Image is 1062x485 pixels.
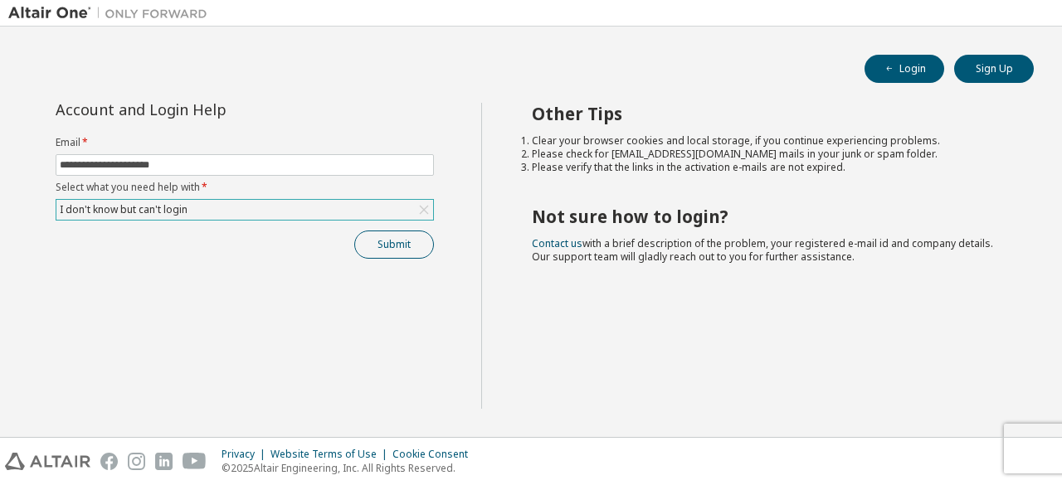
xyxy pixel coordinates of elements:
div: I don't know but can't login [56,200,433,220]
label: Select what you need help with [56,181,434,194]
img: facebook.svg [100,453,118,470]
li: Please check for [EMAIL_ADDRESS][DOMAIN_NAME] mails in your junk or spam folder. [532,148,1005,161]
a: Contact us [532,236,582,250]
div: Website Terms of Use [270,448,392,461]
h2: Other Tips [532,103,1005,124]
button: Submit [354,230,434,259]
span: with a brief description of the problem, your registered e-mail id and company details. Our suppo... [532,236,993,264]
p: © 2025 Altair Engineering, Inc. All Rights Reserved. [222,461,478,475]
img: Altair One [8,5,216,22]
li: Clear your browser cookies and local storage, if you continue experiencing problems. [532,134,1005,148]
div: Privacy [222,448,270,461]
img: instagram.svg [128,453,145,470]
img: linkedin.svg [155,453,173,470]
label: Email [56,136,434,149]
button: Login [865,55,944,83]
img: altair_logo.svg [5,453,90,470]
div: Account and Login Help [56,103,358,116]
div: Cookie Consent [392,448,478,461]
img: youtube.svg [183,453,207,470]
div: I don't know but can't login [57,201,190,219]
button: Sign Up [954,55,1034,83]
li: Please verify that the links in the activation e-mails are not expired. [532,161,1005,174]
h2: Not sure how to login? [532,206,1005,227]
